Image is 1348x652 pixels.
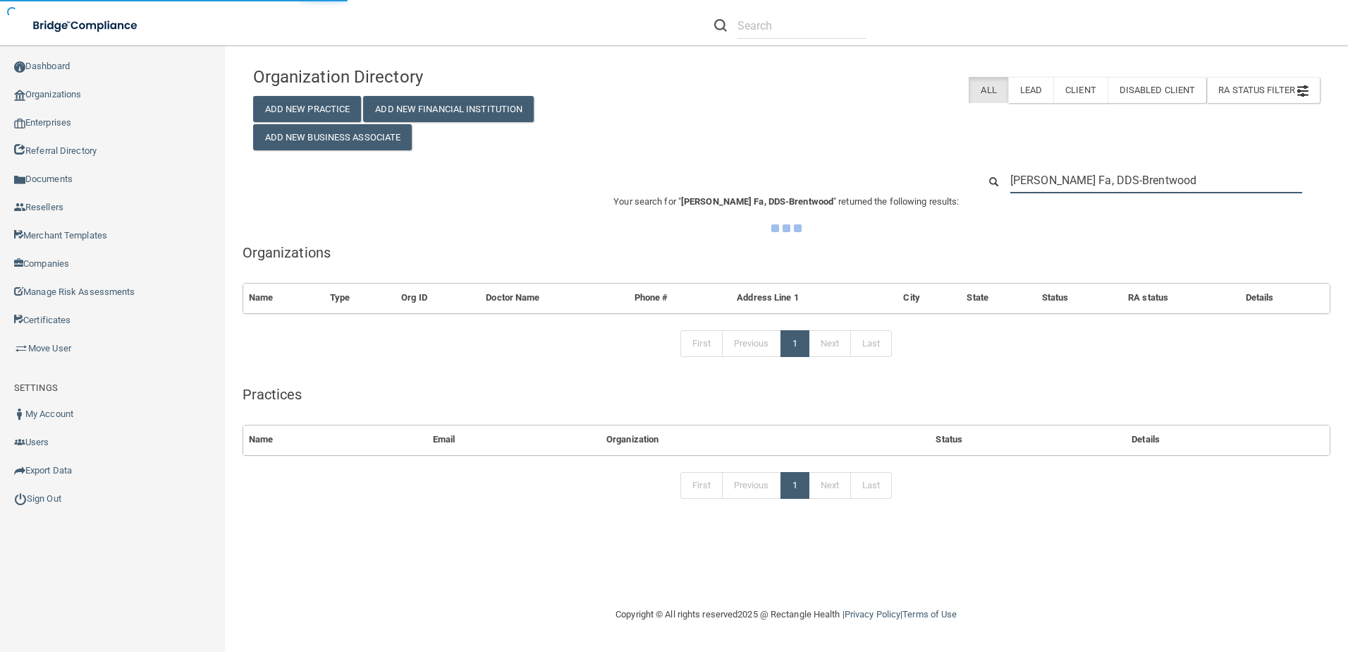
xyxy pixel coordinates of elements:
[961,284,1036,313] th: State
[1010,167,1302,193] input: Search
[1036,284,1122,313] th: Status
[722,330,781,357] a: Previous
[14,493,27,505] img: ic_power_dark.7ecde6b1.png
[780,330,809,357] a: 1
[809,472,851,499] a: Next
[14,61,25,73] img: ic_dashboard_dark.d01f4a41.png
[14,409,25,420] img: ic_user_dark.df1a06c3.png
[629,284,732,313] th: Phone #
[780,472,809,499] a: 1
[1108,77,1207,103] label: Disabled Client
[1218,85,1309,95] span: RA Status Filter
[427,425,601,454] th: Email
[731,284,897,313] th: Address Line 1
[1126,425,1330,454] th: Details
[850,330,892,357] a: Last
[14,437,25,448] img: icon-users.e205127d.png
[243,425,427,454] th: Name
[601,425,930,454] th: Organization
[396,284,480,313] th: Org ID
[930,425,1126,454] th: Status
[324,284,396,313] th: Type
[714,19,727,32] img: ic-search.3b580494.png
[771,224,802,232] img: ajax-loader.4d491dd7.gif
[1008,77,1053,103] label: Lead
[14,342,28,356] img: briefcase.64adab9b.png
[722,472,781,499] a: Previous
[529,592,1043,637] div: Copyright © All rights reserved 2025 @ Rectangle Health | |
[21,11,151,40] img: bridge_compliance_login_screen.278c3ca4.svg
[253,96,362,122] button: Add New Practice
[480,284,628,313] th: Doctor Name
[1053,77,1108,103] label: Client
[14,174,25,186] img: icon-documents.8dae5593.png
[14,119,25,128] img: enterprise.0d942306.png
[14,90,25,101] img: organization-icon.f8decf85.png
[737,13,866,39] input: Search
[681,196,833,207] span: [PERSON_NAME] Fa, DDS-Brentwood
[243,284,324,313] th: Name
[897,284,961,313] th: City
[1297,85,1309,97] img: icon-filter@2x.21656d0b.png
[243,387,1330,402] h5: Practices
[902,609,957,620] a: Terms of Use
[14,202,25,213] img: ic_reseller.de258add.png
[253,68,594,86] h4: Organization Directory
[850,472,892,499] a: Last
[845,609,900,620] a: Privacy Policy
[969,77,1007,103] label: All
[363,96,534,122] button: Add New Financial Institution
[243,245,1330,260] h5: Organizations
[14,465,25,476] img: icon-export.b9366987.png
[680,472,723,499] a: First
[243,193,1330,210] p: Your search for " " returned the following results:
[1240,284,1330,313] th: Details
[253,124,412,150] button: Add New Business Associate
[1122,284,1240,313] th: RA status
[14,380,58,397] label: SETTINGS
[809,330,851,357] a: Next
[680,330,723,357] a: First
